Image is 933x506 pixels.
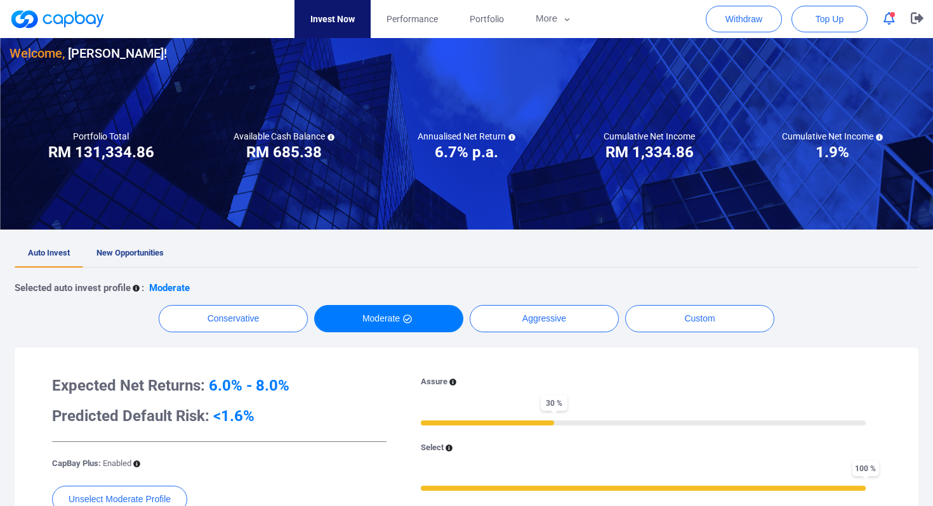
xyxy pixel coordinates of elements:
button: Aggressive [470,305,619,332]
h3: RM 131,334.86 [48,142,154,162]
h5: Portfolio Total [73,131,129,142]
h5: Cumulative Net Income [782,131,883,142]
button: Moderate [314,305,463,332]
h3: Predicted Default Risk: [52,406,387,426]
h3: Expected Net Returns: [52,375,387,396]
span: New Opportunities [96,248,164,257]
h3: RM 1,334.86 [605,142,694,162]
span: 100 % [852,460,879,476]
span: Auto Invest [28,248,70,257]
button: Conservative [159,305,308,332]
button: Custom [625,305,774,332]
h3: 6.7% p.a. [435,142,498,162]
button: Top Up [791,6,868,32]
p: Assure [421,375,447,389]
span: Top Up [816,13,844,25]
p: CapBay Plus: [52,457,131,470]
h3: RM 685.38 [246,142,322,162]
span: <1.6% [213,407,255,425]
h3: 1.9% [816,142,849,162]
span: 6.0% - 8.0% [209,377,289,394]
span: Welcome, [10,46,65,61]
span: Enabled [103,458,131,468]
p: Select [421,441,444,455]
h3: [PERSON_NAME] ! [10,43,167,63]
span: 30 % [541,395,567,411]
p: Selected auto invest profile [15,280,131,295]
h5: Available Cash Balance [234,131,334,142]
span: Portfolio [470,12,504,26]
p: : [142,280,144,295]
h5: Cumulative Net Income [604,131,695,142]
button: Withdraw [706,6,782,32]
p: Moderate [149,280,190,295]
span: Performance [387,12,438,26]
h5: Annualised Net Return [418,131,515,142]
